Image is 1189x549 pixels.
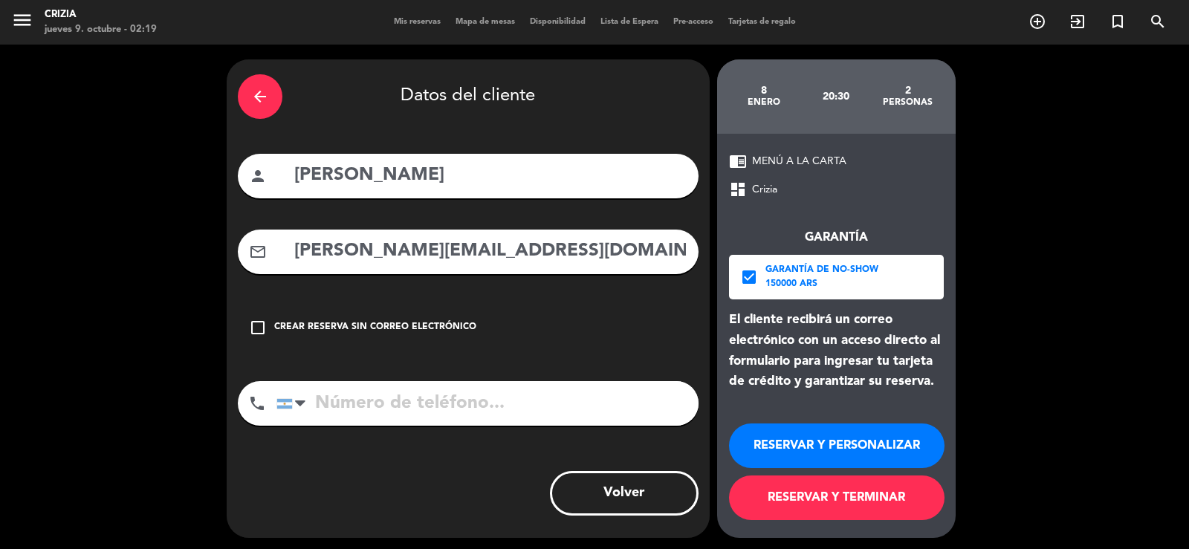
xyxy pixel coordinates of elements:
i: mail_outline [249,243,267,261]
span: Pre-acceso [666,18,721,26]
span: Lista de Espera [593,18,666,26]
span: MENÚ A LA CARTA [752,153,846,170]
i: menu [11,9,33,31]
input: Número de teléfono... [276,381,699,426]
i: person [249,167,267,185]
i: check_box_outline_blank [249,319,267,337]
span: chrome_reader_mode [729,152,747,170]
span: Mis reservas [386,18,448,26]
div: personas [872,97,944,108]
i: search [1149,13,1167,30]
span: Mapa de mesas [448,18,522,26]
button: RESERVAR Y TERMINAR [729,475,945,520]
span: dashboard [729,181,747,198]
i: add_circle_outline [1028,13,1046,30]
div: El cliente recibirá un correo electrónico con un acceso directo al formulario para ingresar tu ta... [729,310,944,392]
i: check_box [740,268,758,286]
input: Nombre del cliente [293,160,687,191]
button: Volver [550,471,699,516]
div: Crizia [45,7,157,22]
div: 2 [872,85,944,97]
button: RESERVAR Y PERSONALIZAR [729,423,945,468]
div: 20:30 [800,71,872,123]
div: enero [728,97,800,108]
div: jueves 9. octubre - 02:19 [45,22,157,37]
i: arrow_back [251,88,269,105]
button: menu [11,9,33,36]
div: 150000 ARS [765,277,878,292]
span: Tarjetas de regalo [721,18,803,26]
input: Email del cliente [293,236,687,267]
div: Garantía de no-show [765,263,878,278]
i: exit_to_app [1069,13,1086,30]
span: Disponibilidad [522,18,593,26]
div: Argentina: +54 [277,382,311,425]
div: Crear reserva sin correo electrónico [274,320,476,335]
div: Datos del cliente [238,71,699,123]
div: Garantía [729,228,944,247]
div: 8 [728,85,800,97]
i: turned_in_not [1109,13,1127,30]
span: Crizia [752,181,777,198]
i: phone [248,394,266,412]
